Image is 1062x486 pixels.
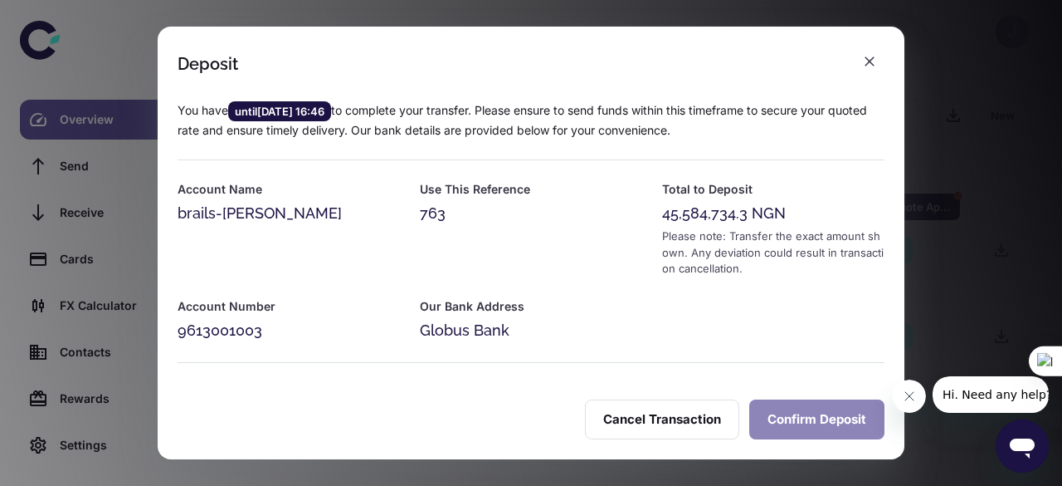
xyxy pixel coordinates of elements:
[10,12,119,25] span: Hi. Need any help?
[662,228,884,277] div: Please note: Transfer the exact amount shown. Any deviation could result in transaction cancellat...
[420,202,642,225] div: 763
[420,297,642,316] h6: Our Bank Address
[178,297,400,316] h6: Account Number
[933,376,1049,413] iframe: Message from company
[228,103,331,120] span: until [DATE] 16:46
[749,400,884,439] button: Confirm Deposit
[178,54,238,74] div: Deposit
[178,319,400,342] div: 9613001003
[178,101,884,140] p: You have to complete your transfer. Please ensure to send funds within this timeframe to secure y...
[420,319,642,342] div: Globus Bank
[996,420,1049,473] iframe: Button to launch messaging window
[893,380,926,413] iframe: Close message
[585,400,739,439] button: Cancel Transaction
[662,202,884,225] div: 45,584,734.3 NGN
[420,180,642,199] h6: Use This Reference
[662,180,884,199] h6: Total to Deposit
[178,180,400,199] h6: Account Name
[178,202,400,225] div: brails-[PERSON_NAME]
